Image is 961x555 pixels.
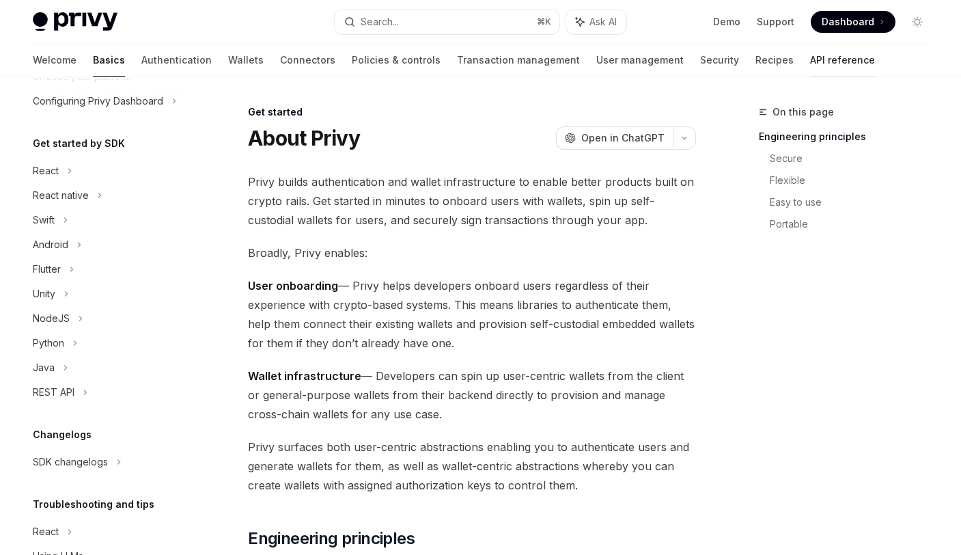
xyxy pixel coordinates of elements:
[33,310,70,327] div: NodeJS
[248,437,696,495] span: Privy surfaces both user-centric abstractions enabling you to authenticate users and generate wal...
[248,276,696,353] span: — Privy helps developers onboard users regardless of their experience with crypto-based systems. ...
[713,15,740,29] a: Demo
[33,12,117,31] img: light logo
[810,44,875,77] a: API reference
[755,44,794,77] a: Recipes
[248,279,338,293] strong: User onboarding
[33,427,92,443] h5: Changelogs
[335,10,559,34] button: Search...⌘K
[457,44,580,77] a: Transaction management
[228,44,264,77] a: Wallets
[248,369,361,383] strong: Wallet infrastructure
[280,44,335,77] a: Connectors
[33,212,55,228] div: Swift
[248,366,696,424] span: — Developers can spin up user-centric wallets from the client or general-purpose wallets from the...
[33,163,59,179] div: React
[759,126,939,148] a: Engineering principles
[33,135,125,152] h5: Get started by SDK
[361,14,399,30] div: Search...
[556,126,673,150] button: Open in ChatGPT
[581,131,665,145] span: Open in ChatGPT
[93,44,125,77] a: Basics
[248,243,696,262] span: Broadly, Privy enables:
[33,44,76,77] a: Welcome
[772,104,834,120] span: On this page
[906,11,928,33] button: Toggle dark mode
[33,261,61,277] div: Flutter
[596,44,684,77] a: User management
[757,15,794,29] a: Support
[33,454,108,470] div: SDK changelogs
[811,11,895,33] a: Dashboard
[33,93,163,109] div: Configuring Privy Dashboard
[770,170,939,191] a: Flexible
[33,236,68,253] div: Android
[700,44,739,77] a: Security
[33,286,55,302] div: Unity
[33,524,59,540] div: React
[352,44,441,77] a: Policies & controls
[589,15,617,29] span: Ask AI
[33,384,74,401] div: REST API
[770,148,939,170] a: Secure
[822,15,874,29] span: Dashboard
[248,105,696,119] div: Get started
[141,44,212,77] a: Authentication
[33,496,154,513] h5: Troubleshooting and tips
[248,126,360,150] h1: About Privy
[537,16,551,27] span: ⌘ K
[33,360,55,376] div: Java
[770,213,939,235] a: Portable
[248,528,415,550] span: Engineering principles
[770,191,939,213] a: Easy to use
[248,172,696,230] span: Privy builds authentication and wallet infrastructure to enable better products built on crypto r...
[33,187,89,204] div: React native
[33,335,64,351] div: Python
[566,10,626,34] button: Ask AI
